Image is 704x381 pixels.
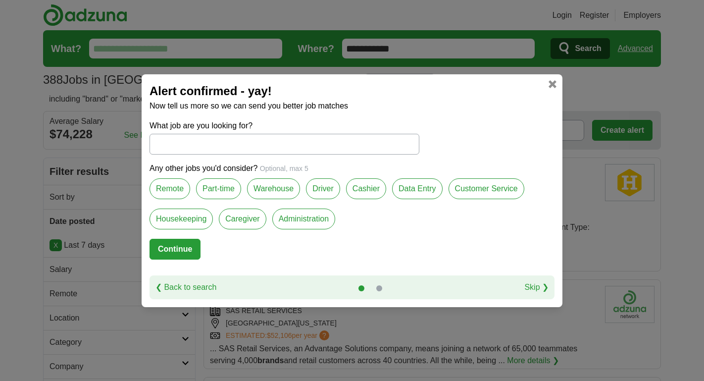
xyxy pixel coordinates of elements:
h2: Alert confirmed - yay! [150,82,554,100]
label: What job are you looking for? [150,120,419,132]
a: ❮ Back to search [155,281,216,293]
label: Remote [150,178,190,199]
label: Customer Service [449,178,524,199]
label: Warehouse [247,178,300,199]
label: Administration [272,209,335,229]
label: Part-time [196,178,241,199]
label: Data Entry [392,178,443,199]
button: Continue [150,239,201,260]
label: Cashier [346,178,386,199]
label: Caregiver [219,209,266,229]
a: Skip ❯ [524,281,549,293]
p: Any other jobs you'd consider? [150,163,554,174]
label: Driver [306,178,340,199]
span: Optional, max 5 [260,164,308,172]
p: Now tell us more so we can send you better job matches [150,100,554,112]
label: Housekeeping [150,209,213,229]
